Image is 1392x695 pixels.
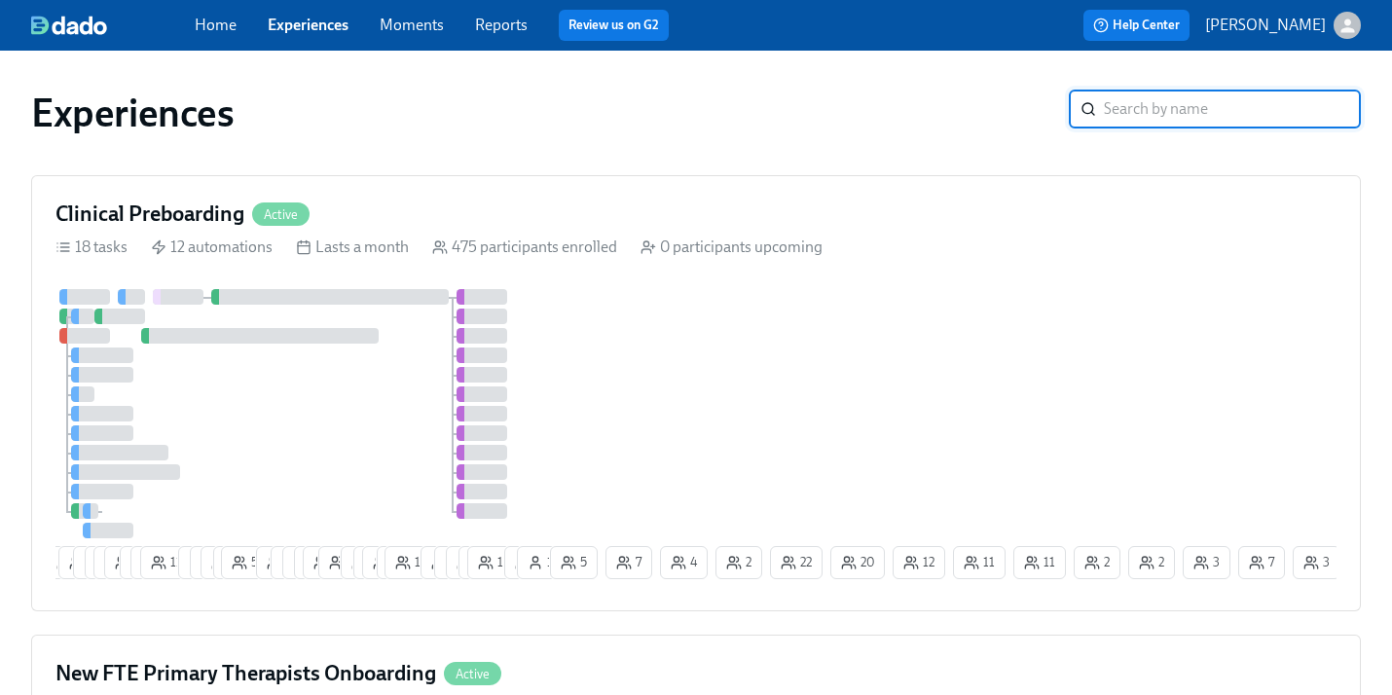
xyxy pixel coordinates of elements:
a: Reports [475,16,528,34]
button: 13 [93,546,147,579]
h4: Clinical Preboarding [55,200,244,229]
a: Moments [380,16,444,34]
p: [PERSON_NAME] [1205,15,1326,36]
button: 9 [294,546,343,579]
button: 3 [1293,546,1340,579]
a: dado [31,16,195,35]
span: 8 [515,553,542,572]
button: 4 [660,546,708,579]
span: 2 [1084,553,1110,572]
button: 4 [190,546,238,579]
button: 11 [467,546,520,579]
button: 2 [318,546,365,579]
div: 0 participants upcoming [641,237,823,258]
span: 3 [84,553,110,572]
button: 11 [1013,546,1066,579]
div: 12 automations [151,237,273,258]
button: 3 [1183,546,1230,579]
a: Review us on G2 [568,16,659,35]
span: 11 [151,553,182,572]
button: 6 [201,546,249,579]
button: 1 [85,546,131,579]
span: 6 [281,553,309,572]
button: 18 [303,546,357,579]
img: dado [31,16,107,35]
span: 16 [56,553,90,572]
span: 22 [781,553,812,572]
span: 12 [903,553,934,572]
span: Active [252,207,310,222]
button: 22 [770,546,823,579]
span: 11 [1024,553,1055,572]
span: 6 [457,553,484,572]
div: 475 participants enrolled [432,237,617,258]
button: 7 [178,546,225,579]
button: 9 [341,546,389,579]
span: 12 [431,553,462,572]
span: 8 [293,553,320,572]
button: 53 [221,546,275,579]
span: 3 [1303,553,1330,572]
button: 11 [953,546,1006,579]
a: Home [195,16,237,34]
span: 18 [313,553,347,572]
span: 11 [478,553,509,572]
button: 20 [830,546,885,579]
span: 1 [528,553,553,572]
button: 6 [446,546,495,579]
button: 8 [282,546,331,579]
button: 5 [213,546,261,579]
button: 2 [1074,546,1120,579]
button: 5 [550,546,598,579]
span: 7 [1249,553,1274,572]
span: 16 [395,553,428,572]
span: 2 [1139,553,1164,572]
button: Help Center [1083,10,1190,41]
span: Help Center [1093,16,1180,35]
a: Experiences [268,16,348,34]
button: 8 [504,546,553,579]
button: 10 [256,546,311,579]
div: 18 tasks [55,237,128,258]
button: [PERSON_NAME] [1205,12,1361,39]
span: 53 [232,553,265,572]
span: Active [444,667,501,681]
button: 7 [605,546,652,579]
span: 6 [445,553,472,572]
span: 3 [1193,553,1220,572]
button: 2 [353,546,400,579]
a: Clinical PreboardingActive18 tasks 12 automations Lasts a month 475 participants enrolled 0 parti... [31,175,1361,611]
button: 16 [385,546,439,579]
button: 12 [421,546,473,579]
button: 4 [120,546,167,579]
button: 2 [377,546,423,579]
button: 10 [104,546,159,579]
input: Search by name [1104,90,1361,128]
button: 3 [458,546,506,579]
button: 14 [362,546,416,579]
span: 21 [69,553,100,572]
div: Lasts a month [296,237,409,258]
span: 6 [211,553,238,572]
button: 6 [434,546,483,579]
button: 3 [73,546,121,579]
button: 2 [1128,546,1175,579]
button: 2 [715,546,762,579]
span: 4 [671,553,697,572]
span: 7 [616,553,641,572]
h1: Experiences [31,90,235,136]
button: 8 [130,546,179,579]
button: 11 [140,546,193,579]
button: 6 [271,546,319,579]
span: 9 [351,553,379,572]
button: 7 [1238,546,1285,579]
button: Review us on G2 [559,10,669,41]
span: 5 [561,553,587,572]
span: 11 [964,553,995,572]
span: 20 [841,553,874,572]
span: 10 [115,553,148,572]
h4: New FTE Primary Therapists Onboarding [55,659,436,688]
button: 12 [893,546,945,579]
span: 2 [726,553,751,572]
button: 21 [58,546,111,579]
